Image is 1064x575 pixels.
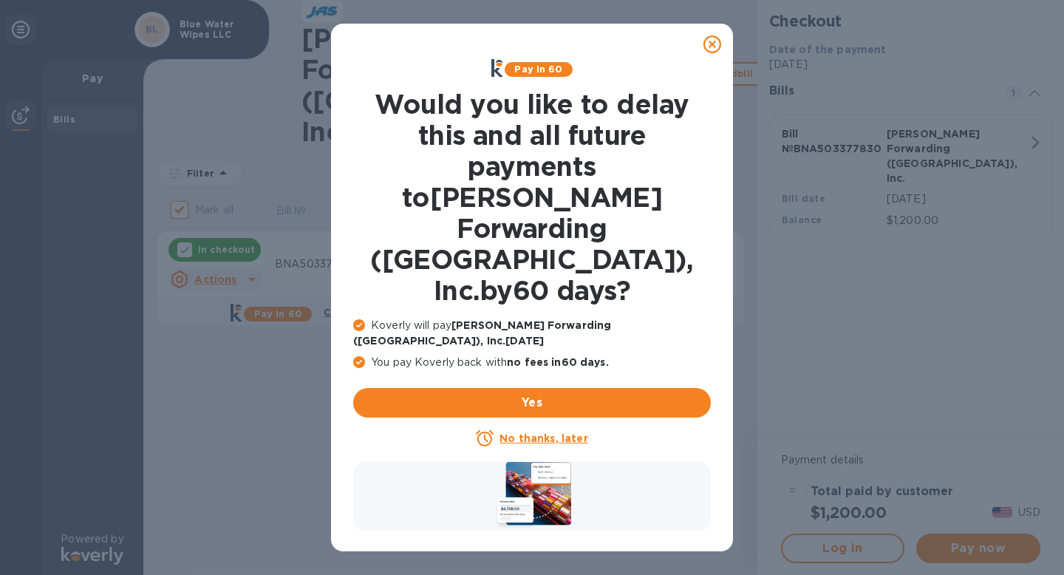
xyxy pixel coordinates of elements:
[499,432,587,444] u: No thanks, later
[365,394,699,412] span: Yes
[353,89,711,306] h1: Would you like to delay this and all future payments to [PERSON_NAME] Forwarding ([GEOGRAPHIC_DAT...
[507,356,608,368] b: no fees in 60 days .
[353,355,711,370] p: You pay Koverly back with
[514,64,562,75] b: Pay in 60
[353,318,711,349] p: Koverly will pay
[353,388,711,418] button: Yes
[353,319,611,347] b: [PERSON_NAME] Forwarding ([GEOGRAPHIC_DATA]), Inc. [DATE]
